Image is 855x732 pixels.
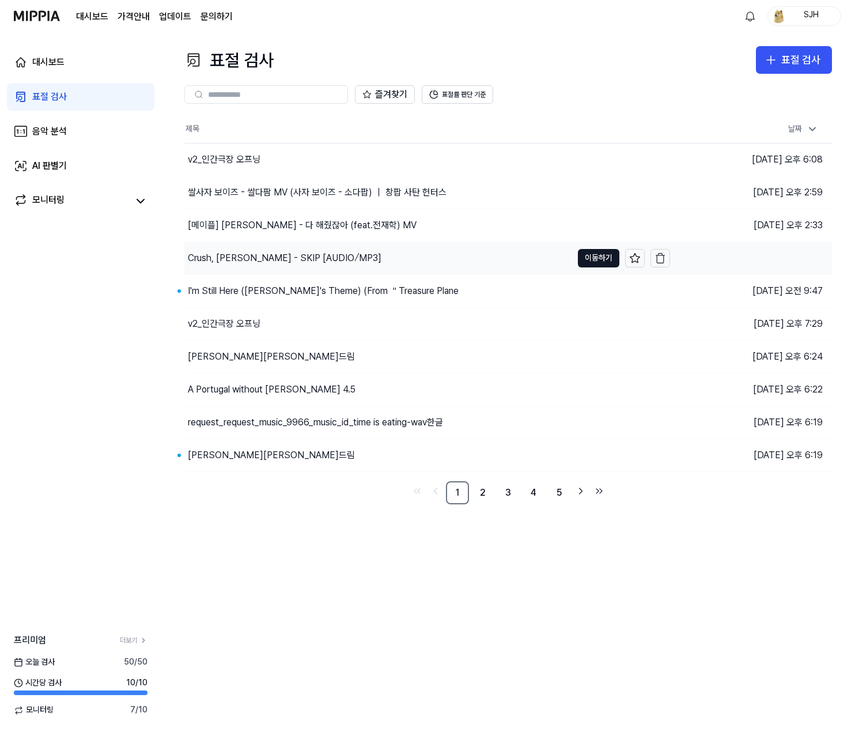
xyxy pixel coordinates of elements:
span: 프리미엄 [14,633,46,647]
a: 업데이트 [159,10,191,24]
button: profileSJH [767,6,841,26]
div: I'm Still Here ([PERSON_NAME]'s Theme) (From ＂Treasure Plane [188,284,459,298]
td: [DATE] 오후 6:24 [670,340,832,373]
div: 음악 분석 [32,124,67,138]
th: 제목 [184,115,670,143]
a: Go to last page [591,483,607,499]
div: [PERSON_NAME][PERSON_NAME]드림 [188,448,355,462]
a: 문의하기 [200,10,233,24]
nav: pagination [184,481,832,504]
a: Go to first page [409,483,425,499]
a: 더보기 [120,636,147,646]
button: 표절 검사 [756,46,832,74]
a: 3 [497,481,520,504]
div: 표절 검사 [184,46,274,74]
a: 1 [446,481,469,504]
td: [DATE] 오후 6:22 [670,373,832,406]
td: [DATE] 오후 6:08 [670,143,832,176]
a: 표절 검사 [7,83,154,111]
div: 표절 검사 [781,52,820,69]
button: 즐겨찾기 [355,85,415,104]
div: 모니터링 [32,193,65,209]
td: [DATE] 오후 6:19 [670,439,832,471]
td: [DATE] 오후 2:33 [670,209,832,242]
div: AI 판별기 [32,159,67,173]
span: 모니터링 [14,704,54,716]
div: 쌀사자 보이즈 - 쌀다팜 MV (사자 보이즈 - 소다팝) ｜ 창팝 사탄 헌터스 [188,186,447,199]
a: 대시보드 [76,10,108,24]
a: 대시보드 [7,48,154,76]
a: 2 [471,481,494,504]
div: A Portugal without [PERSON_NAME] 4.5 [188,383,355,397]
div: request_request_music_9966_music_id_time is eating-wav한글 [188,416,443,429]
td: [DATE] 오전 10:09 [670,242,832,274]
div: v2_인간극장 오프닝 [188,153,260,167]
span: 50 / 50 [124,656,147,668]
img: 알림 [743,9,757,23]
td: [DATE] 오후 7:29 [670,307,832,340]
a: 4 [522,481,545,504]
img: profile [771,9,785,23]
a: 음악 분석 [7,118,154,145]
a: Go to next page [573,483,589,499]
td: [DATE] 오후 2:59 [670,176,832,209]
td: [DATE] 오후 6:19 [670,406,832,439]
div: Crush, [PERSON_NAME] - SKIP [AUDIO⧸MP3] [188,251,381,265]
span: 시간당 검사 [14,677,62,689]
a: 5 [547,481,570,504]
div: 대시보드 [32,55,65,69]
a: 모니터링 [14,193,129,209]
span: 7 / 10 [130,704,147,716]
div: [PERSON_NAME][PERSON_NAME]드림 [188,350,355,364]
div: SJH [789,9,834,22]
a: AI 판별기 [7,152,154,180]
button: 표절률 판단 기준 [422,85,493,104]
button: 가격안내 [118,10,150,24]
span: 10 / 10 [126,677,147,689]
button: 이동하기 [578,249,619,267]
div: 날짜 [784,120,823,138]
div: [메이플] [PERSON_NAME] - 다 해줬잖아 (feat.전재학) MV [188,218,417,232]
span: 오늘 검사 [14,656,55,668]
div: v2_인간극장 오프닝 [188,317,260,331]
div: 표절 검사 [32,90,67,104]
a: Go to previous page [427,483,444,499]
td: [DATE] 오전 9:47 [670,274,832,307]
